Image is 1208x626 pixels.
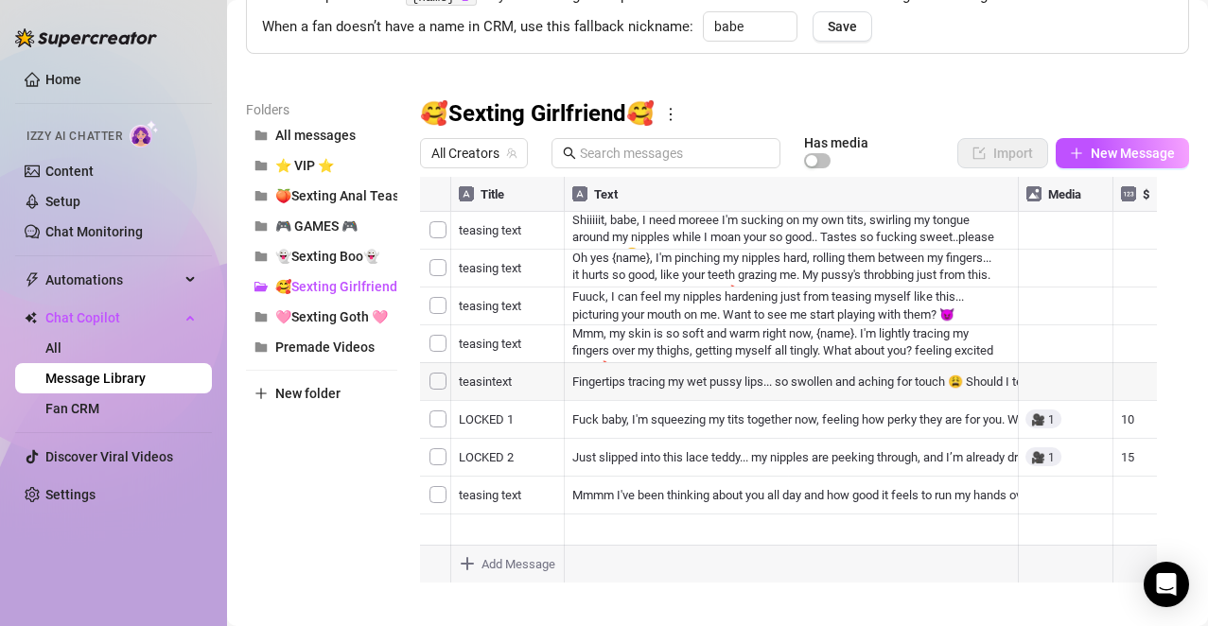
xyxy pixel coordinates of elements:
[1144,562,1189,607] div: Open Intercom Messenger
[254,340,268,354] span: folder
[45,401,99,416] a: Fan CRM
[828,19,857,34] span: Save
[1070,147,1083,160] span: plus
[45,487,96,502] a: Settings
[246,378,397,409] button: New folder
[1091,146,1175,161] span: New Message
[246,150,397,181] button: ⭐ VIP ⭐
[275,309,388,324] span: 🩷Sexting Goth 🩷
[262,16,693,39] span: When a fan doesn’t have a name in CRM, use this fallback nickname:
[662,106,679,123] span: more
[246,241,397,271] button: 👻Sexting Boo👻
[275,128,356,143] span: All messages
[246,120,397,150] button: All messages
[45,265,180,295] span: Automations
[506,148,517,159] span: team
[254,189,268,202] span: folder
[130,120,159,148] img: AI Chatter
[246,99,397,120] article: Folders
[957,138,1048,168] button: Import
[275,218,358,234] span: 🎮 GAMES 🎮
[25,272,40,287] span: thunderbolt
[275,279,413,294] span: 🥰Sexting Girlfriend🥰
[45,72,81,87] a: Home
[246,332,397,362] button: Premade Videos
[254,280,268,293] span: folder-open
[275,188,423,203] span: 🍑Sexting Anal Tease🍑
[246,181,397,211] button: 🍑Sexting Anal Tease🍑
[254,250,268,263] span: folder
[45,449,173,464] a: Discover Viral Videos
[25,311,37,324] img: Chat Copilot
[45,340,61,356] a: All
[420,99,655,130] h3: 🥰Sexting Girlfriend🥰
[254,219,268,233] span: folder
[1056,138,1189,168] button: New Message
[275,158,334,173] span: ⭐ VIP ⭐
[246,302,397,332] button: 🩷Sexting Goth 🩷
[275,339,375,355] span: Premade Videos
[45,371,146,386] a: Message Library
[45,303,180,333] span: Chat Copilot
[45,164,94,179] a: Content
[804,137,868,148] article: Has media
[813,11,872,42] button: Save
[26,128,122,146] span: Izzy AI Chatter
[580,143,769,164] input: Search messages
[254,310,268,323] span: folder
[563,147,576,160] span: search
[254,159,268,172] span: folder
[45,224,143,239] a: Chat Monitoring
[254,387,268,400] span: plus
[275,386,341,401] span: New folder
[431,139,516,167] span: All Creators
[45,194,80,209] a: Setup
[246,211,397,241] button: 🎮 GAMES 🎮
[246,271,397,302] button: 🥰Sexting Girlfriend🥰
[15,28,157,47] img: logo-BBDzfeDw.svg
[275,249,379,264] span: 👻Sexting Boo👻
[254,129,268,142] span: folder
